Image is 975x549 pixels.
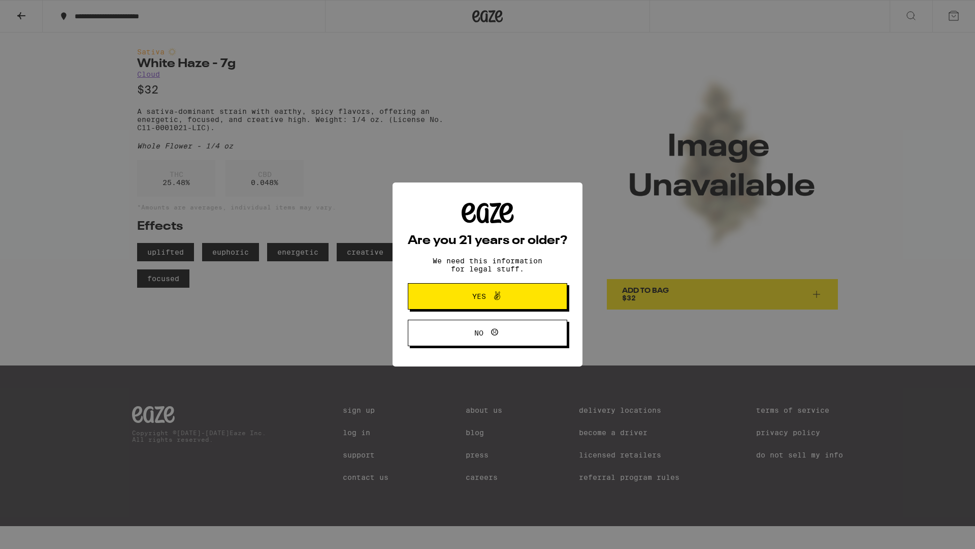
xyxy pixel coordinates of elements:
[408,283,567,310] button: Yes
[424,257,551,273] p: We need this information for legal stuff.
[472,293,486,300] span: Yes
[474,329,483,337] span: No
[408,235,567,247] h2: Are you 21 years or older?
[912,518,965,544] iframe: Opens a widget where you can find more information
[408,320,567,346] button: No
